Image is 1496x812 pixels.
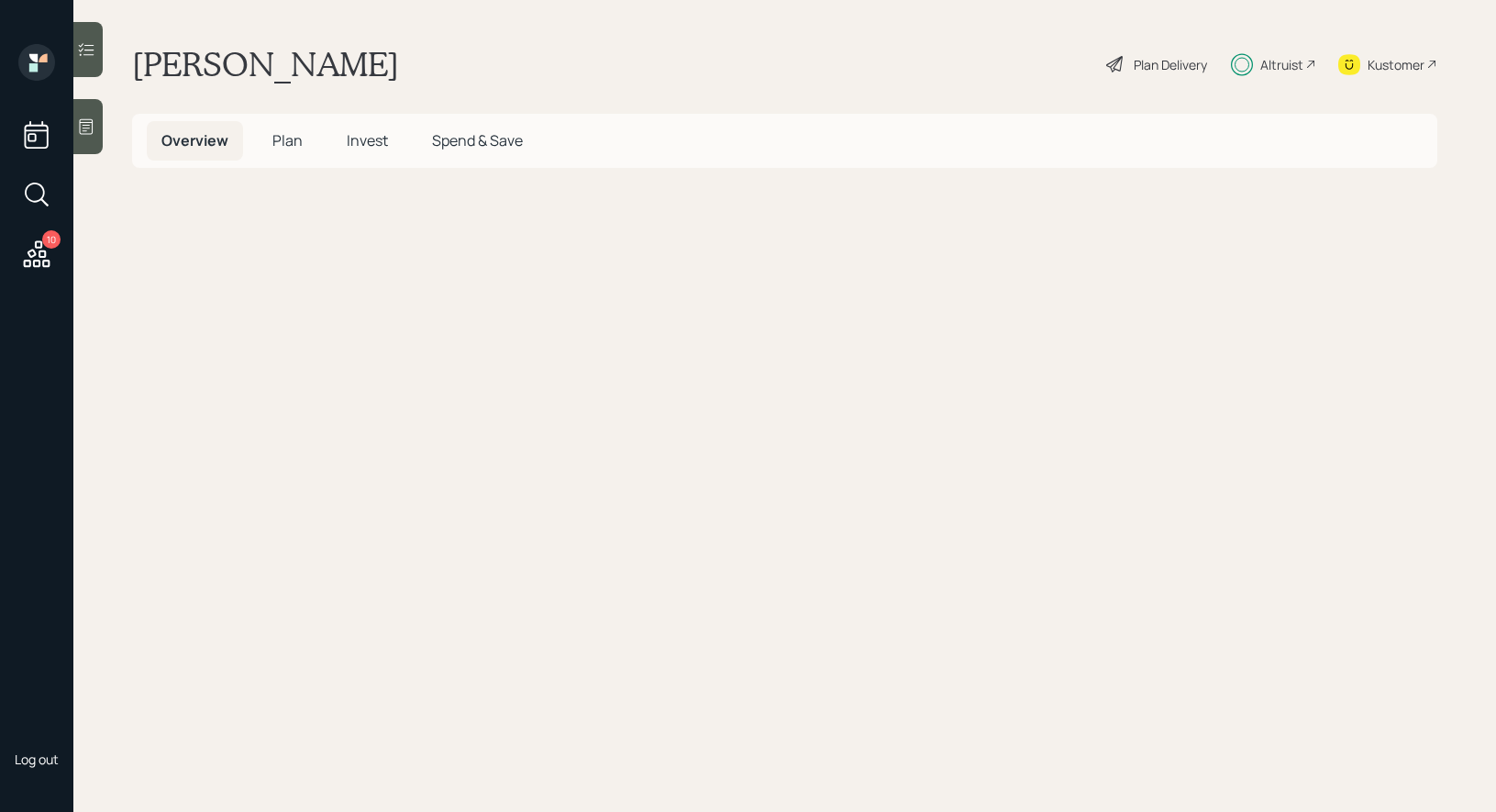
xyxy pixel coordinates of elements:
h1: [PERSON_NAME] [132,44,399,84]
span: Overview [161,130,228,150]
span: Spend & Save [432,130,523,150]
span: Invest [347,130,388,150]
img: treva-nostdahl-headshot.png [18,692,55,729]
div: 10 [42,230,61,249]
div: Altruist [1260,55,1303,74]
div: Kustomer [1368,55,1424,74]
span: Plan [272,130,303,150]
div: Log out [15,751,59,768]
div: Plan Delivery [1134,55,1207,74]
